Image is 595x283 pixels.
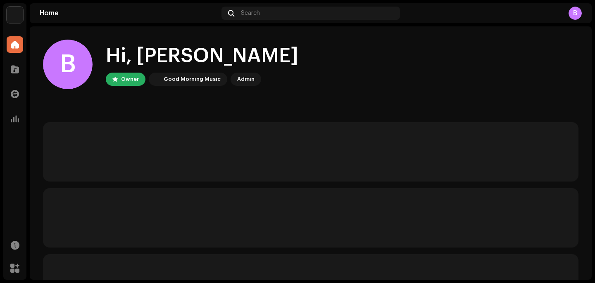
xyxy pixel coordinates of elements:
div: Home [40,10,218,17]
div: Good Morning Music [164,74,221,84]
div: Admin [237,74,255,84]
span: Search [241,10,260,17]
div: Hi, [PERSON_NAME] [106,43,298,69]
div: Owner [121,74,139,84]
div: B [569,7,582,20]
div: B [43,40,93,89]
img: 4d355f5d-9311-46a2-b30d-525bdb8252bf [7,7,23,23]
img: 4d355f5d-9311-46a2-b30d-525bdb8252bf [150,74,160,84]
